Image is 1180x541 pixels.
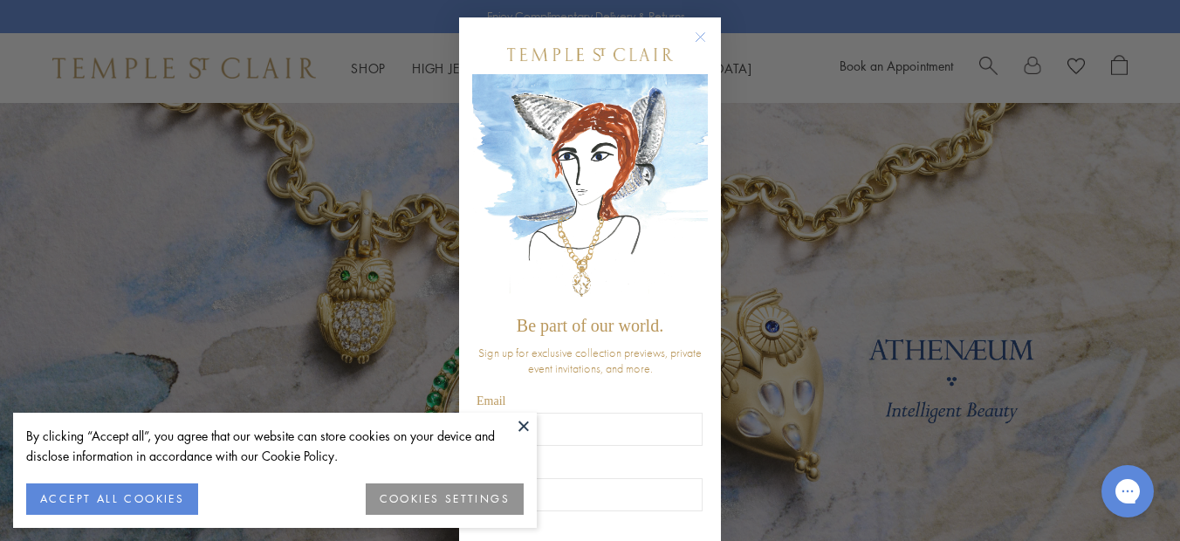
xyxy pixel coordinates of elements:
[26,426,524,466] div: By clicking “Accept all”, you agree that our website can store cookies on your device and disclos...
[472,74,708,307] img: c4a9eb12-d91a-4d4a-8ee0-386386f4f338.jpeg
[507,48,673,61] img: Temple St. Clair
[698,35,720,57] button: Close dialog
[1093,459,1163,524] iframe: Gorgias live chat messenger
[477,394,505,407] span: Email
[26,483,198,515] button: ACCEPT ALL COOKIES
[366,483,524,515] button: COOKIES SETTINGS
[478,345,702,376] span: Sign up for exclusive collection previews, private event invitations, and more.
[477,413,703,446] input: Email
[517,316,663,335] span: Be part of our world.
